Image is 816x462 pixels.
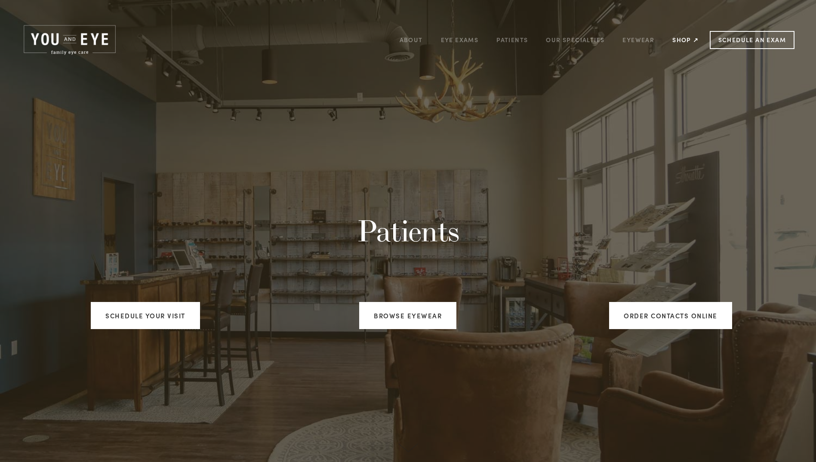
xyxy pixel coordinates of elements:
a: Eye Exams [441,33,479,46]
a: Schedule your visit [91,302,200,329]
a: Schedule an Exam [710,31,794,49]
a: Shop ↗ [672,33,699,46]
a: Browse Eyewear [359,302,456,329]
img: Rochester, MN | You and Eye | Family Eye Care [22,24,118,56]
a: Patients [496,33,528,46]
h1: Patients [172,213,644,248]
a: ORDER CONTACTS ONLINE [609,302,732,329]
a: Our Specialties [546,36,604,44]
a: Eyewear [622,33,654,46]
a: About [400,33,423,46]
